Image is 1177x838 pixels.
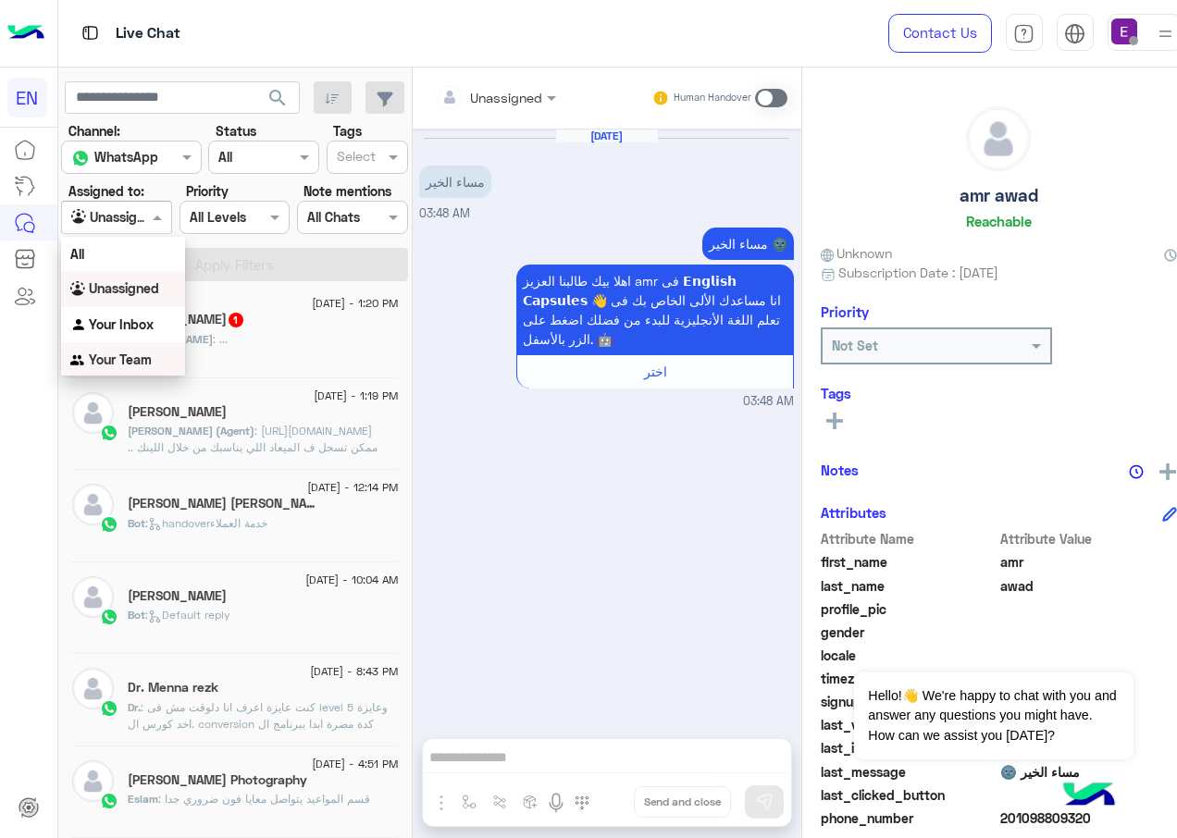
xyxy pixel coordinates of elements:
span: Attribute Value [1000,529,1177,548]
span: last_clicked_button [821,785,997,805]
h5: Sara Wageeh [128,496,316,511]
span: [DATE] - 10:04 AM [305,572,398,588]
p: 21/8/2025, 3:48 AM [702,228,794,260]
img: Logo [7,14,44,53]
ng-dropdown-panel: Options list [61,237,185,376]
span: اختر [644,364,667,379]
h5: Mahmoud Hassan [128,312,245,327]
h6: Tags [821,385,1177,401]
span: 201098809320 [1000,808,1177,828]
img: tab [1064,23,1085,44]
span: Bot [128,516,145,530]
button: Send and close [634,786,731,818]
span: 03:48 AM [743,393,794,411]
label: Tags [333,121,362,141]
img: defaultAdmin.png [72,760,114,802]
span: null [1000,785,1177,805]
h6: [DATE] [556,129,658,142]
b: Unassigned [89,280,159,296]
button: search [255,81,301,121]
span: Unknown [821,243,893,263]
img: hulul-logo.png [1057,764,1121,829]
button: Apply Filters [61,248,408,281]
span: locale [821,646,997,665]
span: https://englishcapsules.net/public/ea/tracks/wjrv2jtql2o66rqu2zlavuzua6mawj ممكن تسجل ف الميعاد ا... [128,424,378,471]
span: Eslam [128,792,158,806]
span: gender [821,622,997,642]
span: : Default reply [145,608,230,622]
p: 21/8/2025, 3:48 AM [419,166,491,198]
img: defaultAdmin.png [72,576,114,618]
img: defaultAdmin.png [72,668,114,709]
h5: Mahmoud Yusuf [128,404,227,420]
span: phone_number [821,808,997,828]
h6: Reachable [966,213,1032,229]
h6: Notes [821,462,859,478]
div: Select [334,146,376,170]
img: INBOX.AGENTFILTER.YOURTEAM [70,352,89,371]
span: Hello!👋 We're happy to chat with you and answer any questions you might have. How can we assist y... [854,672,1133,759]
label: Status [216,121,256,141]
span: [DATE] - 1:20 PM [312,295,398,312]
small: Human Handover [674,91,751,105]
h6: Priority [821,303,869,320]
b: All [70,246,84,262]
span: awad [1000,576,1177,596]
img: tab [79,21,102,44]
label: Channel: [68,121,120,141]
span: [DATE] - 4:51 PM [312,756,398,772]
img: INBOX.AGENTFILTER.UNASSIGNED [70,281,89,300]
div: EN [7,78,47,117]
span: search [266,87,289,109]
img: defaultAdmin.png [967,107,1030,170]
span: amr [1000,552,1177,572]
img: add [1159,463,1176,480]
img: WhatsApp [100,424,118,442]
label: Priority [186,181,229,201]
span: signup_date [821,692,997,711]
img: userImage [1111,18,1137,44]
span: [PERSON_NAME] (Agent) [128,424,254,437]
span: 03:48 AM [419,206,470,220]
img: defaultAdmin.png [72,484,114,525]
a: tab [1006,14,1043,53]
span: timezone [821,669,997,688]
span: Dr. [128,700,141,714]
span: first_name [821,552,997,572]
img: profile [1154,22,1177,45]
img: notes [1129,464,1144,479]
span: 1 [229,313,243,327]
span: [DATE] - 12:14 PM [307,479,398,496]
img: defaultAdmin.png [72,392,114,434]
img: tab [1013,23,1035,44]
span: Subscription Date : [DATE] [838,263,998,282]
img: WhatsApp [100,515,118,534]
img: WhatsApp [100,608,118,626]
span: كنت عايزة اعرف انا دلوقت مش فى level 5 وعايزة اخد كورس ال. conversion كدة مضرة ابدا ببرنامج ال sp... [128,700,388,747]
h5: Dr. Menna rezk [128,680,218,696]
img: WhatsApp [100,792,118,810]
img: WhatsApp [100,699,118,718]
b: Your Team [89,351,152,367]
span: ... [213,332,228,346]
span: null [1000,622,1177,642]
a: Contact Us [888,14,992,53]
span: Attribute Name [821,529,997,548]
span: Bot [128,608,145,622]
h5: amr awad [960,185,1038,206]
span: last_message [821,762,997,782]
span: مساء الخير 🌚 [1000,762,1177,782]
b: Your Inbox [89,316,154,332]
span: last_visited_flow [821,715,997,734]
span: [DATE] - 1:19 PM [314,388,398,404]
span: [DATE] - 8:43 PM [310,663,398,680]
span: profile_pic [821,599,997,619]
p: Live Chat [116,21,180,46]
span: last_interaction [821,738,997,758]
img: INBOX.AGENTFILTER.YOURINBOX [70,316,89,335]
span: قسم المواعيد يتواصل معايا فون ضروري جدا [158,792,370,806]
h5: Eslam Mohamad Photography [128,772,307,788]
h6: Attributes [821,504,886,521]
h5: Rabea Elsayed [128,588,227,604]
label: Note mentions [304,181,391,201]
